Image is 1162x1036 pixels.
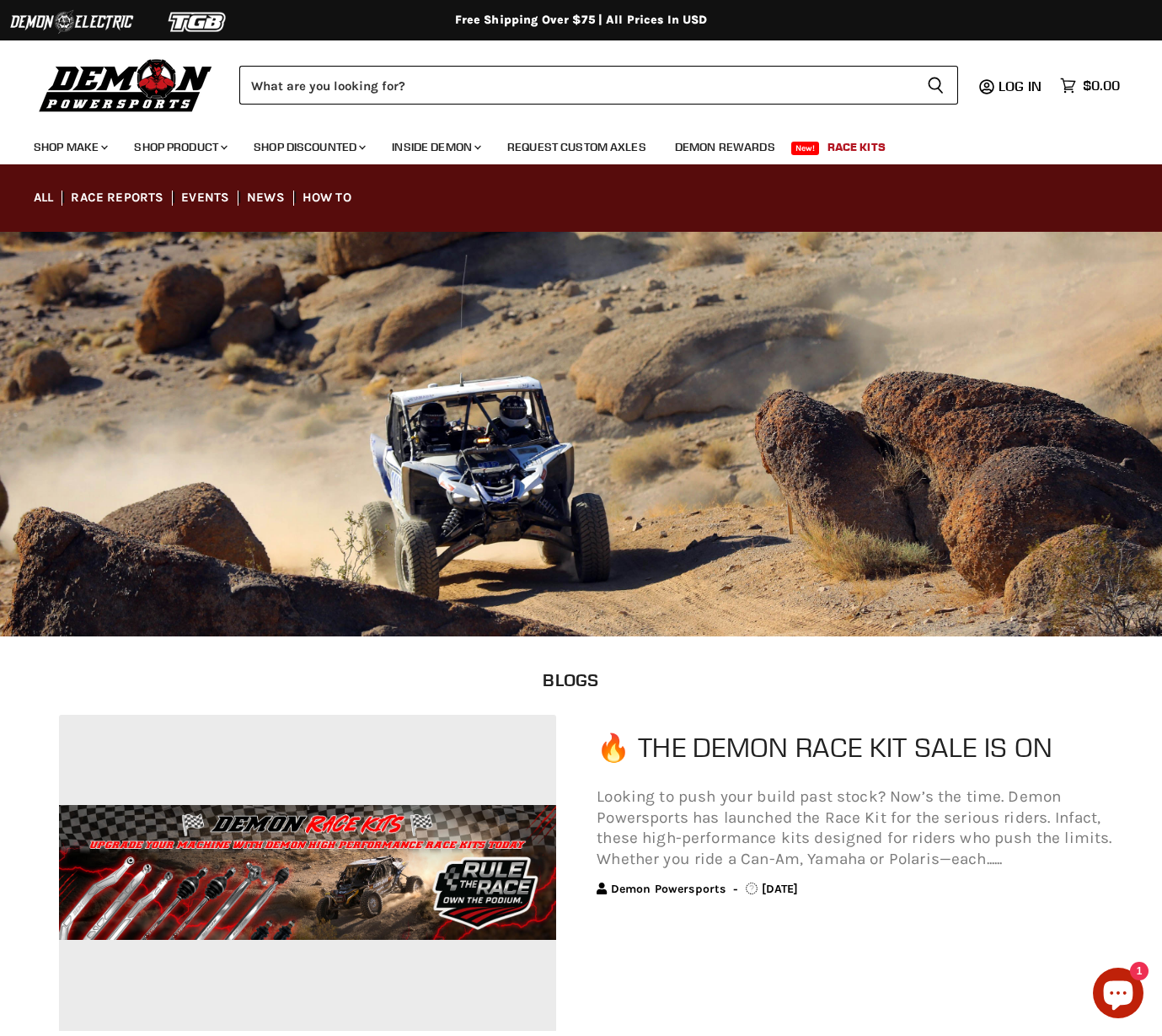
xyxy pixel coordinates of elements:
img: Demon Electric Logo 2 [8,6,135,38]
a: Shop Product [121,130,238,164]
div: | [238,191,238,205]
span: Log in [999,78,1042,94]
span: New! [791,142,820,155]
img: TGB Logo 2 [135,6,261,38]
input: Search [239,66,913,105]
a: Demon Rewards [662,130,788,164]
inbox-online-store-chat: Shopify online store chat [1088,968,1149,1023]
img: Demon Powersports [34,55,218,115]
span: $0.00 [1083,78,1120,94]
a: Request Custom Axles [495,130,659,164]
a: Race Reports [71,190,163,205]
span: - [733,883,738,897]
span: Demon Powersports [611,882,726,896]
a: Inside Demon [379,130,491,164]
a: All [34,190,53,205]
h1: Blogs [543,670,598,690]
div: | [293,191,294,205]
button: Search [913,66,958,105]
span: [DATE] [762,882,799,896]
a: Events [181,190,229,205]
a: $0.00 [1052,73,1128,98]
a: 🔥 The Demon Race Kit Sale Is On [597,731,1052,764]
a: Log in [991,78,1052,94]
form: Product [239,66,958,105]
a: How to [303,190,351,205]
a: Race Kits [815,130,898,164]
ul: Main menu [21,123,1116,164]
a: Shop Discounted [241,130,376,164]
a: Shop Make [21,130,118,164]
a: News [247,190,285,205]
p: Looking to push your build past stock? Now’s the time. Demon Powersports has launched the Race Ki... [597,786,1112,870]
